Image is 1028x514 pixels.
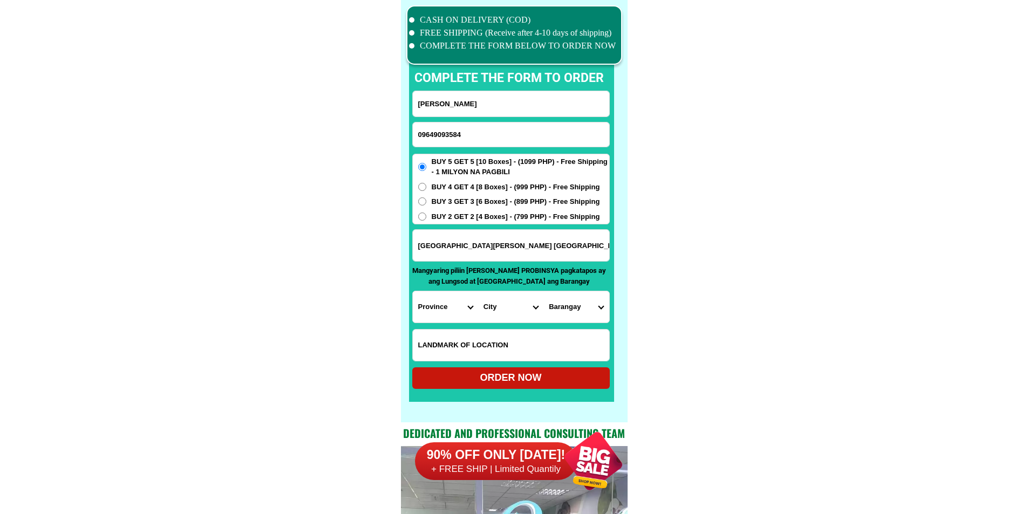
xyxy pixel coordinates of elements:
[432,211,600,222] span: BUY 2 GET 2 [4 Boxes] - (799 PHP) - Free Shipping
[418,163,426,171] input: BUY 5 GET 5 [10 Boxes] - (1099 PHP) - Free Shipping - 1 MILYON NA PAGBILI
[415,447,577,463] h6: 90% OFF ONLY [DATE]!
[432,182,600,193] span: BUY 4 GET 4 [8 Boxes] - (999 PHP) - Free Shipping
[413,330,609,361] input: Input LANDMARKOFLOCATION
[413,91,609,116] input: Input full_name
[409,26,616,39] li: FREE SHIPPING (Receive after 4-10 days of shipping)
[418,197,426,205] input: BUY 3 GET 3 [6 Boxes] - (899 PHP) - Free Shipping
[404,69,615,88] p: complete the form to order
[418,183,426,191] input: BUY 4 GET 4 [8 Boxes] - (999 PHP) - Free Shipping
[543,291,609,323] select: Select commune
[409,13,616,26] li: CASH ON DELIVERY (COD)
[413,230,609,261] input: Input address
[418,213,426,221] input: BUY 2 GET 2 [4 Boxes] - (799 PHP) - Free Shipping
[415,463,577,475] h6: + FREE SHIP | Limited Quantily
[401,425,628,441] h2: Dedicated and professional consulting team
[413,122,609,147] input: Input phone_number
[412,265,607,286] p: Mangyaring piliin [PERSON_NAME] PROBINSYA pagkatapos ay ang Lungsod at [GEOGRAPHIC_DATA] ang Bara...
[478,291,543,323] select: Select district
[412,371,610,385] div: ORDER NOW
[409,39,616,52] li: COMPLETE THE FORM BELOW TO ORDER NOW
[432,156,609,177] span: BUY 5 GET 5 [10 Boxes] - (1099 PHP) - Free Shipping - 1 MILYON NA PAGBILI
[432,196,600,207] span: BUY 3 GET 3 [6 Boxes] - (899 PHP) - Free Shipping
[413,291,478,323] select: Select province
